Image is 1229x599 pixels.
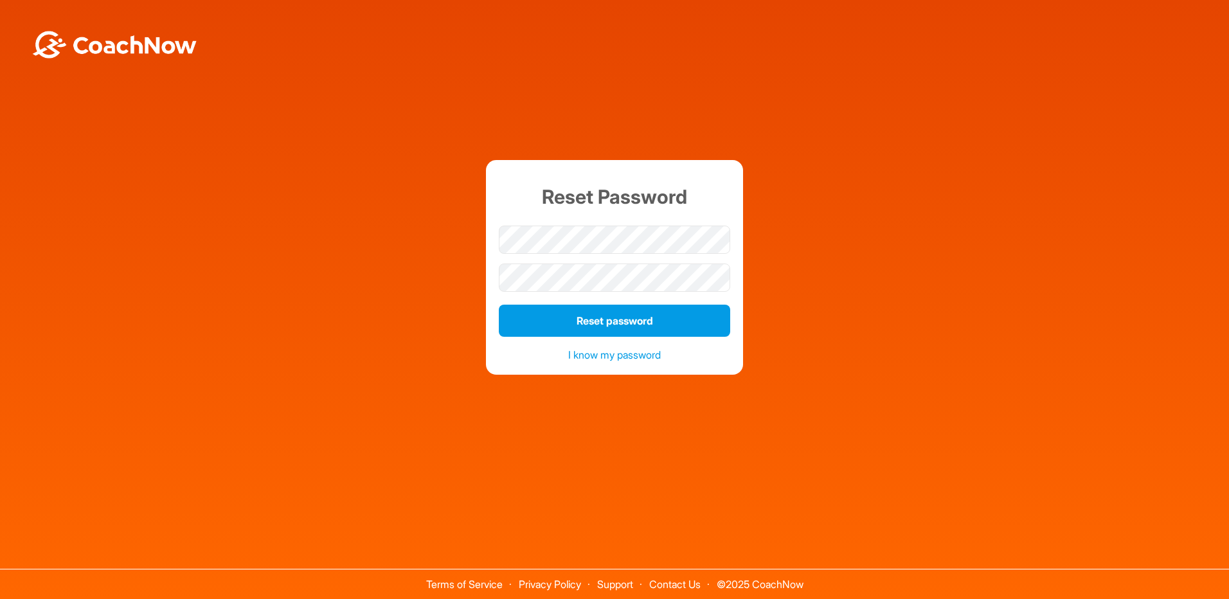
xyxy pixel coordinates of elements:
[710,569,810,589] span: © 2025 CoachNow
[31,31,198,58] img: BwLJSsUCoWCh5upNqxVrqldRgqLPVwmV24tXu5FoVAoFEpwwqQ3VIfuoInZCoVCoTD4vwADAC3ZFMkVEQFDAAAAAElFTkSuQmCC
[649,578,701,591] a: Contact Us
[519,578,581,591] a: Privacy Policy
[499,173,730,221] h1: Reset Password
[597,578,633,591] a: Support
[426,578,503,591] a: Terms of Service
[499,305,730,337] button: Reset password
[568,348,661,361] a: I know my password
